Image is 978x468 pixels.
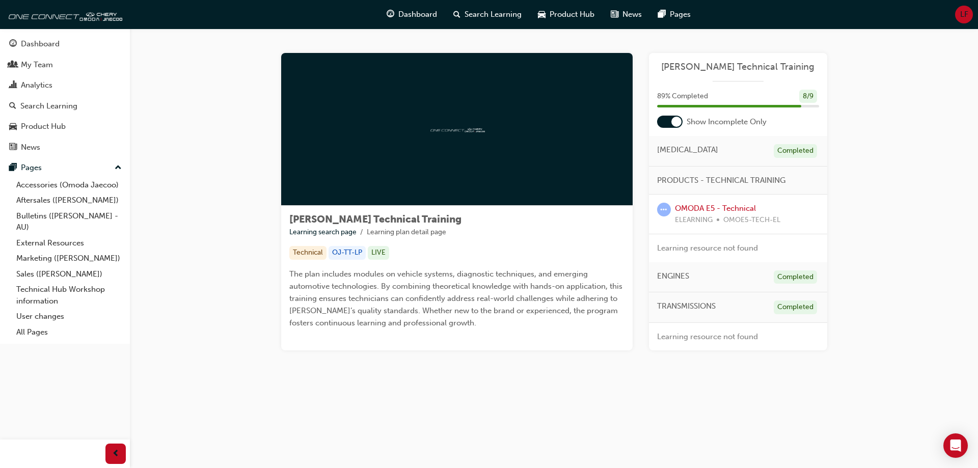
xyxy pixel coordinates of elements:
[9,61,17,70] span: people-icon
[329,246,366,260] div: OJ-TT-LP
[670,9,691,20] span: Pages
[21,142,40,153] div: News
[4,158,126,177] button: Pages
[657,243,758,253] span: Learning resource not found
[9,40,17,49] span: guage-icon
[538,8,546,21] span: car-icon
[12,324,126,340] a: All Pages
[657,61,819,73] a: [PERSON_NAME] Technical Training
[9,102,16,111] span: search-icon
[530,4,603,25] a: car-iconProduct Hub
[675,204,756,213] a: OMODA E5 - Technical
[20,100,77,112] div: Search Learning
[12,282,126,309] a: Technical Hub Workshop information
[658,8,666,21] span: pages-icon
[657,144,718,156] span: [MEDICAL_DATA]
[112,448,120,460] span: prev-icon
[955,6,973,23] button: LF
[774,300,817,314] div: Completed
[687,116,767,128] span: Show Incomplete Only
[657,270,689,282] span: ENGINES
[12,235,126,251] a: External Resources
[21,121,66,132] div: Product Hub
[9,81,17,90] span: chart-icon
[368,246,389,260] div: LIVE
[4,33,126,158] button: DashboardMy TeamAnalyticsSearch LearningProduct HubNews
[611,8,618,21] span: news-icon
[465,9,522,20] span: Search Learning
[21,38,60,50] div: Dashboard
[550,9,594,20] span: Product Hub
[943,433,968,458] div: Open Intercom Messenger
[774,144,817,158] div: Completed
[723,214,780,226] span: OMOE5-TECH-EL
[12,309,126,324] a: User changes
[21,79,52,91] div: Analytics
[12,177,126,193] a: Accessories (Omoda Jaecoo)
[603,4,650,25] a: news-iconNews
[12,208,126,235] a: Bulletins ([PERSON_NAME] - AU)
[115,161,122,175] span: up-icon
[5,4,122,24] img: oneconnect
[657,91,708,102] span: 89 % Completed
[675,214,713,226] span: ELEARNING
[960,9,968,20] span: LF
[4,35,126,53] a: Dashboard
[387,8,394,21] span: guage-icon
[21,59,53,71] div: My Team
[657,300,716,312] span: TRANSMISSIONS
[445,4,530,25] a: search-iconSearch Learning
[799,90,817,103] div: 8 / 9
[289,213,461,225] span: [PERSON_NAME] Technical Training
[4,56,126,74] a: My Team
[657,332,758,341] span: Learning resource not found
[367,227,446,238] li: Learning plan detail page
[289,246,327,260] div: Technical
[622,9,642,20] span: News
[9,163,17,173] span: pages-icon
[453,8,460,21] span: search-icon
[650,4,699,25] a: pages-iconPages
[289,269,624,327] span: The plan includes modules on vehicle systems, diagnostic techniques, and emerging automotive tech...
[289,228,357,236] a: Learning search page
[429,124,485,134] img: oneconnect
[12,266,126,282] a: Sales ([PERSON_NAME])
[4,117,126,136] a: Product Hub
[9,143,17,152] span: news-icon
[398,9,437,20] span: Dashboard
[4,76,126,95] a: Analytics
[9,122,17,131] span: car-icon
[774,270,817,284] div: Completed
[657,203,671,216] span: learningRecordVerb_ATTEMPT-icon
[21,162,42,174] div: Pages
[378,4,445,25] a: guage-iconDashboard
[12,251,126,266] a: Marketing ([PERSON_NAME])
[12,192,126,208] a: Aftersales ([PERSON_NAME])
[657,175,785,186] span: PRODUCTS - TECHNICAL TRAINING
[4,97,126,116] a: Search Learning
[4,138,126,157] a: News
